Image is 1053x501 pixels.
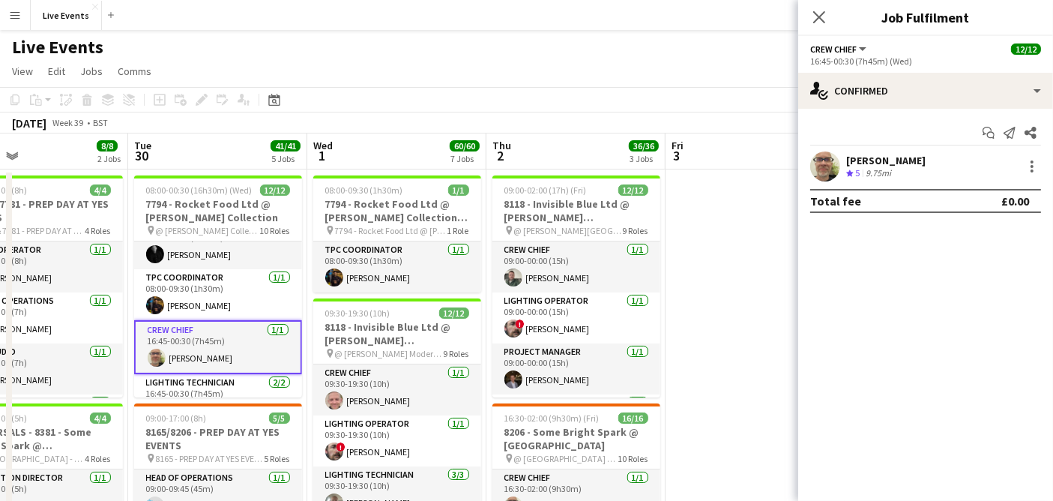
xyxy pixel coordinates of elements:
span: Tue [134,139,151,152]
div: Confirmed [798,73,1053,109]
span: 12/12 [1011,43,1041,55]
div: 2 Jobs [97,153,121,164]
span: Fri [672,139,684,152]
span: 2 [490,147,511,164]
span: 36/36 [629,140,659,151]
span: 10 Roles [260,225,290,236]
span: 09:30-19:30 (10h) [325,307,390,319]
app-card-role: Crew Chief1/109:30-19:30 (10h)[PERSON_NAME] [313,364,481,415]
div: [PERSON_NAME] [846,154,926,167]
span: 8/8 [97,140,118,151]
span: @ [PERSON_NAME] Modern - 8118 [335,348,444,359]
app-card-role: Lighting Operator1/109:00-00:00 (15h)![PERSON_NAME] [492,292,660,343]
span: 4 Roles [85,453,111,464]
span: 5 Roles [265,453,290,464]
span: ! [516,319,525,328]
div: 5 Jobs [271,153,300,164]
app-card-role: Lighting Operator1/109:30-19:30 (10h)![PERSON_NAME] [313,415,481,466]
span: Crew Chief [810,43,857,55]
a: Comms [112,61,157,81]
div: Total fee [810,193,861,208]
div: BST [93,117,108,128]
h3: 7794 - Rocket Food Ltd @ [PERSON_NAME] Collection - LOAD OUT [313,197,481,224]
h1: Live Events [12,36,103,58]
div: £0.00 [1001,193,1029,208]
app-card-role: TPC Coordinator1/108:00-09:30 (1h30m)[PERSON_NAME] [134,269,302,320]
app-card-role: Lighting Technician2/216:45-00:30 (7h45m) [134,374,302,447]
app-card-role: Project Manager1/109:00-00:00 (15h)[PERSON_NAME] [492,343,660,394]
app-card-role: Crew Chief1/116:45-00:30 (7h45m)[PERSON_NAME] [134,320,302,374]
h3: Job Fulfilment [798,7,1053,27]
span: 16/16 [618,412,648,424]
div: 16:45-00:30 (7h45m) (Wed) [810,55,1041,67]
a: Jobs [74,61,109,81]
button: Live Events [31,1,102,30]
span: Wed [313,139,333,152]
app-card-role: TPC Coordinator1/108:00-09:30 (1h30m)[PERSON_NAME] [313,241,481,292]
span: 12/12 [260,184,290,196]
span: 1/1 [448,184,469,196]
span: 60/60 [450,140,480,151]
span: 9 Roles [444,348,469,359]
button: Crew Chief [810,43,869,55]
span: 1 Role [447,225,469,236]
span: Comms [118,64,151,78]
app-job-card: 08:00-00:30 (16h30m) (Wed)12/127794 - Rocket Food Ltd @ [PERSON_NAME] Collection @ [PERSON_NAME] ... [134,175,302,397]
span: 12/12 [439,307,469,319]
span: 08:00-00:30 (16h30m) (Wed) [146,184,253,196]
span: 7794 - Rocket Food Ltd @ [PERSON_NAME] Collection [335,225,447,236]
h3: 8118 - Invisible Blue Ltd @ [PERSON_NAME][GEOGRAPHIC_DATA] [492,197,660,224]
span: @ [GEOGRAPHIC_DATA] - 8206 [514,453,618,464]
span: 4/4 [90,184,111,196]
span: 9 Roles [623,225,648,236]
span: 12/12 [618,184,648,196]
span: @ [PERSON_NAME] Collection - 7794 [156,225,260,236]
span: Edit [48,64,65,78]
span: 16:30-02:00 (9h30m) (Fri) [504,412,600,424]
span: 10 Roles [618,453,648,464]
span: 4 Roles [85,225,111,236]
span: 3 [669,147,684,164]
span: @ [PERSON_NAME][GEOGRAPHIC_DATA] - 8118 [514,225,623,236]
span: Jobs [80,64,103,78]
h3: 7794 - Rocket Food Ltd @ [PERSON_NAME] Collection [134,197,302,224]
span: 1 [311,147,333,164]
app-card-role: Production Manager1/108:00-09:30 (1h30m)[PERSON_NAME] [134,218,302,269]
span: 5/5 [269,412,290,424]
span: 5 [855,167,860,178]
span: 08:00-09:30 (1h30m) [325,184,403,196]
span: 30 [132,147,151,164]
h3: 8118 - Invisible Blue Ltd @ [PERSON_NAME][GEOGRAPHIC_DATA] [313,320,481,347]
div: 3 Jobs [630,153,658,164]
a: Edit [42,61,71,81]
app-job-card: 09:00-02:00 (17h) (Fri)12/128118 - Invisible Blue Ltd @ [PERSON_NAME][GEOGRAPHIC_DATA] @ [PERSON_... [492,175,660,397]
app-card-role: STPM1/1 [492,394,660,445]
div: 7 Jobs [450,153,479,164]
div: 9.75mi [863,167,894,180]
span: 09:00-02:00 (17h) (Fri) [504,184,587,196]
app-job-card: 08:00-09:30 (1h30m)1/17794 - Rocket Food Ltd @ [PERSON_NAME] Collection - LOAD OUT 7794 - Rocket ... [313,175,481,292]
span: ! [337,442,346,451]
span: Week 39 [49,117,87,128]
span: View [12,64,33,78]
span: 41/41 [271,140,301,151]
span: 8165 - PREP DAY AT YES EVENTS [156,453,265,464]
a: View [6,61,39,81]
span: 4/4 [90,412,111,424]
h3: 8206 - Some Bright Spark @ [GEOGRAPHIC_DATA] [492,425,660,452]
div: [DATE] [12,115,46,130]
span: 09:00-17:00 (8h) [146,412,207,424]
span: Thu [492,139,511,152]
app-card-role: Crew Chief1/109:00-00:00 (15h)[PERSON_NAME] [492,241,660,292]
h3: 8165/8206 - PREP DAY AT YES EVENTS [134,425,302,452]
